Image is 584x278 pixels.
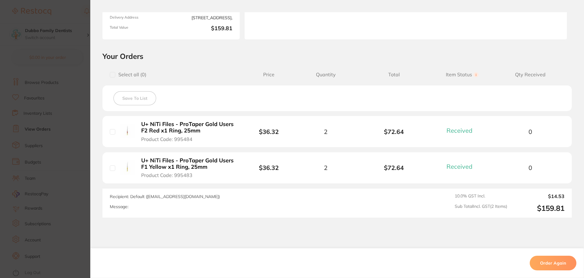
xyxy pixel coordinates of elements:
[174,15,232,20] span: [STREET_ADDRESS],
[139,157,237,179] button: U+ NiTi Files - ProTaper Gold Users F1 Yellow x1 Ring, 25mm Product Code: 995483
[110,194,220,199] span: Recipient: Default ( [EMAIL_ADDRESS][DOMAIN_NAME] )
[530,256,576,270] button: Order Again
[292,72,360,78] span: Quantity
[110,15,169,20] span: Delivery Address
[246,72,292,78] span: Price
[446,163,472,170] span: Received
[139,121,237,142] button: U+ NiTi Files - ProTaper Gold Users F2 Red x1 Ring, 25mm Product Code: 995484
[102,52,572,61] h2: Your Orders
[141,121,235,134] b: U+ NiTi Files - ProTaper Gold Users F2 Red x1 Ring, 25mm
[455,204,507,213] span: Sub Total Incl. GST ( 2 Items)
[512,193,564,199] output: $14.53
[528,128,532,135] span: 0
[174,25,232,32] b: $159.81
[259,128,279,135] b: $36.32
[455,193,507,199] span: 10.0 % GST Incl.
[141,157,235,170] b: U+ NiTi Files - ProTaper Gold Users F1 Yellow x1 Ring, 25mm
[428,72,496,78] span: Item Status
[360,128,428,135] b: $72.64
[141,136,192,142] span: Product Code: 995484
[113,91,156,105] button: Save To List
[496,72,564,78] span: Qty Received
[445,163,480,170] button: Received
[528,164,532,171] span: 0
[360,164,428,171] b: $72.64
[446,127,472,134] span: Received
[512,204,564,213] output: $159.81
[110,204,128,209] label: Message:
[120,160,135,175] img: U+ NiTi Files - ProTaper Gold Users F1 Yellow x1 Ring, 25mm
[360,72,428,78] span: Total
[324,164,328,171] span: 2
[115,72,146,78] span: Select all ( 0 )
[324,128,328,135] span: 2
[141,172,192,178] span: Product Code: 995483
[120,124,135,139] img: U+ NiTi Files - ProTaper Gold Users F2 Red x1 Ring, 25mm
[110,25,169,32] span: Total Value
[445,127,480,134] button: Received
[259,164,279,171] b: $36.32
